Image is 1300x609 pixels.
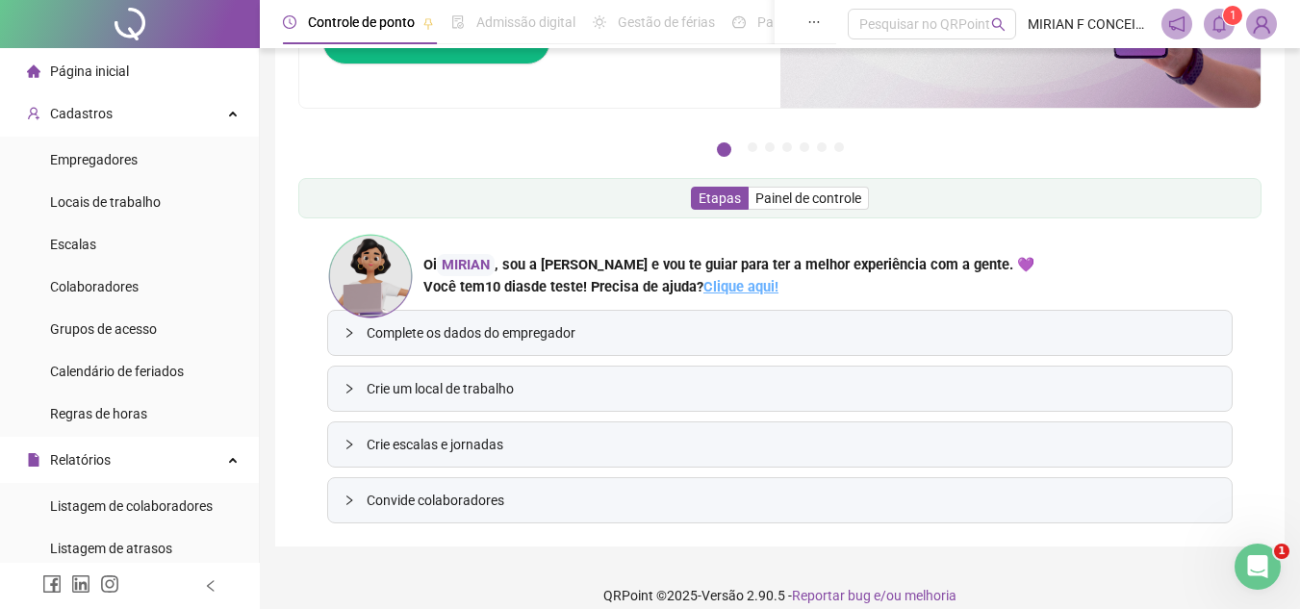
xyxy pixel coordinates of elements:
[74,380,223,419] button: Iniciar cadastro
[50,237,96,252] span: Escalas
[344,439,355,450] span: collapsed
[106,480,182,494] span: Mensagens
[1168,15,1185,33] span: notification
[792,588,956,603] span: Reportar bug e/ou melhoria
[1028,13,1150,35] span: MIRIAN F CONCEICAO - PROSPECTA
[485,278,531,295] span: 10
[437,254,495,276] div: MIRIAN
[50,279,139,294] span: Colaboradores
[27,453,40,467] span: file
[19,211,78,231] p: 3 passos
[50,63,129,79] span: Página inicial
[50,321,157,337] span: Grupos de acesso
[42,574,62,594] span: facebook
[703,278,778,295] a: Clique aqui!
[782,142,792,152] button: 4
[504,278,531,295] span: dias
[50,106,113,121] span: Cadastros
[235,211,367,231] p: Cerca de 4 minutos
[834,142,844,152] button: 7
[344,327,355,339] span: collapsed
[717,142,731,157] button: 1
[155,9,234,41] h1: Tarefas
[593,15,606,29] span: sun
[328,311,1232,355] div: Complete os dados do empregador
[30,480,65,494] span: Início
[367,434,1216,455] span: Crie escalas e jornadas
[807,15,821,29] span: ellipsis
[50,452,111,468] span: Relatórios
[367,490,1216,511] span: Convide colaboradores
[367,378,1216,399] span: Crie um local de trabalho
[422,17,434,29] span: pushpin
[221,480,260,494] span: Ajuda
[289,432,385,509] button: Tarefas
[50,364,184,379] span: Calendário de feriados
[338,8,372,42] div: Fechar
[50,406,147,421] span: Regras de horas
[618,14,715,30] span: Gestão de férias
[96,432,192,509] button: Mensagens
[1230,9,1236,22] span: 1
[701,588,744,603] span: Versão
[531,278,703,295] span: de teste! Precisa de ajuda?
[344,383,355,394] span: collapsed
[328,478,1232,522] div: Convide colaboradores
[699,190,741,206] span: Etapas
[27,107,40,120] span: user-add
[74,324,335,365] div: [PERSON_NAME] como cadastrar seus colaboradores.
[423,278,485,295] span: Você tem
[1223,6,1242,25] sup: 1
[50,498,213,514] span: Listagem de colaboradores
[328,367,1232,411] div: Crie um local de trabalho
[1274,544,1289,559] span: 1
[1247,10,1276,38] img: 94517
[765,142,775,152] button: 3
[27,143,358,190] div: Aqui estão algumas etapas para você começar a trabalhar!
[283,15,296,29] span: clock-circle
[757,14,832,30] span: Painel do DP
[748,142,757,152] button: 2
[367,322,1216,343] span: Complete os dados do empregador
[100,574,119,594] span: instagram
[309,480,364,494] span: Tarefas
[327,233,414,319] img: ana-icon.cad42e3e8b8746aecfa2.png
[344,495,355,506] span: collapsed
[1211,15,1228,33] span: bell
[71,574,90,594] span: linkedin
[817,142,827,152] button: 6
[732,15,746,29] span: dashboard
[1235,544,1281,590] iframe: Intercom live chat
[755,190,861,206] span: Painel de controle
[423,254,1034,276] div: Oi , sou a [PERSON_NAME] e vou te guiar para ter a melhor experiência com a gente. 💜
[50,194,161,210] span: Locais de trabalho
[50,152,138,167] span: Empregadores
[800,142,809,152] button: 5
[192,432,289,509] button: Ajuda
[27,64,40,78] span: home
[27,74,358,143] div: Vamos mudar a forma de controlar o ponto?
[74,292,326,312] div: Cadastre colaborador🧑🏽‍💼
[991,17,1006,32] span: search
[328,422,1232,467] div: Crie escalas e jornadas
[50,541,172,556] span: Listagem de atrasos
[476,14,575,30] span: Admissão digital
[451,15,465,29] span: file-done
[308,14,415,30] span: Controle de ponto
[204,579,217,593] span: left
[36,286,349,317] div: 1Cadastre colaborador🧑🏽‍💼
